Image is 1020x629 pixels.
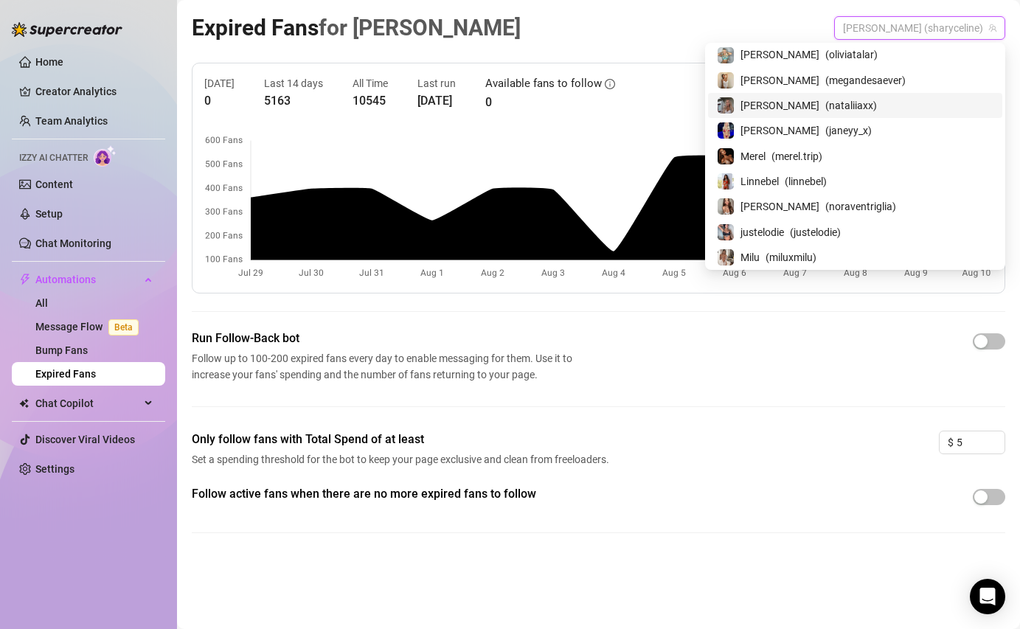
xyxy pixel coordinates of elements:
[94,145,117,167] img: AI Chatter
[740,148,766,164] span: Merel
[718,249,734,265] img: Milu
[35,178,73,190] a: Content
[35,463,74,475] a: Settings
[19,398,29,409] img: Chat Copilot
[35,434,135,445] a: Discover Viral Videos
[35,321,145,333] a: Message FlowBeta
[485,93,615,111] article: 0
[843,17,996,39] span: Shary (sharyceline)
[35,392,140,415] span: Chat Copilot
[204,91,235,110] article: 0
[718,122,734,139] img: Janey
[192,451,614,468] span: Set a spending threshold for the bot to keep your page exclusive and clean from freeloaders.
[740,46,819,63] span: [PERSON_NAME]
[264,75,323,91] article: Last 14 days
[740,173,779,190] span: Linnebel
[192,485,614,503] span: Follow active fans when there are no more expired fans to follow
[35,115,108,127] a: Team Analytics
[970,579,1005,614] div: Open Intercom Messenger
[35,237,111,249] a: Chat Monitoring
[790,224,841,240] span: ( justelodie )
[192,431,614,448] span: Only follow fans with Total Spend of at least
[825,97,877,114] span: ( nataliiaxx )
[19,274,31,285] span: thunderbolt
[988,24,997,32] span: team
[740,122,819,139] span: [PERSON_NAME]
[718,47,734,63] img: Olivia
[718,97,734,114] img: Natalia
[718,148,734,164] img: Merel
[957,431,1005,453] input: 0.00
[825,198,896,215] span: ( noraventriglia )
[353,75,388,91] article: All Time
[108,319,139,336] span: Beta
[35,297,48,309] a: All
[825,46,878,63] span: ( oliviatalar )
[740,249,760,265] span: Milu
[740,224,784,240] span: justelodie
[785,173,827,190] span: ( linnebel )
[264,91,323,110] article: 5163
[35,268,140,291] span: Automations
[766,249,816,265] span: ( miluxmilu )
[718,198,734,215] img: Nora
[771,148,822,164] span: ( merel.trip )
[35,56,63,68] a: Home
[319,15,521,41] span: for [PERSON_NAME]
[12,22,122,37] img: logo-BBDzfeDw.svg
[825,122,872,139] span: ( janeyy_x )
[417,91,456,110] article: [DATE]
[740,72,819,88] span: [PERSON_NAME]
[35,80,153,103] a: Creator Analytics
[825,72,906,88] span: ( megandesaever )
[35,344,88,356] a: Bump Fans
[353,91,388,110] article: 10545
[718,224,734,240] img: justelodie
[605,79,615,89] span: info-circle
[19,151,88,165] span: Izzy AI Chatter
[417,75,456,91] article: Last run
[740,198,819,215] span: [PERSON_NAME]
[35,368,96,380] a: Expired Fans
[192,10,521,45] article: Expired Fans
[192,330,578,347] span: Run Follow-Back bot
[485,75,602,93] article: Available fans to follow
[718,173,734,190] img: Linnebel
[35,208,63,220] a: Setup
[204,75,235,91] article: [DATE]
[740,97,819,114] span: [PERSON_NAME]
[192,350,578,383] span: Follow up to 100-200 expired fans every day to enable messaging for them. Use it to increase your...
[718,72,734,88] img: Megan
